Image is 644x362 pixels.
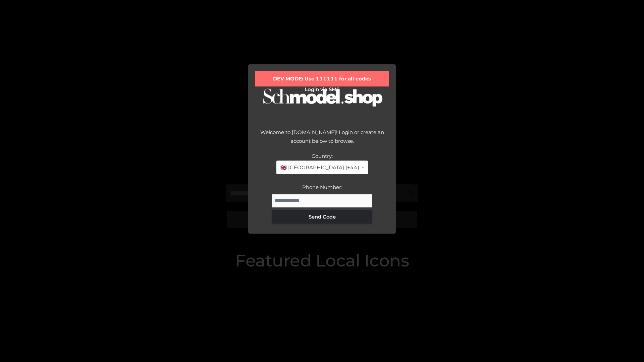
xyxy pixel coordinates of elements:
button: Send Code [272,210,372,224]
h2: Login via SMS [255,86,389,93]
div: Welcome to [DOMAIN_NAME]! Login or create an account below to browse. [255,128,389,152]
label: Phone Number: [302,184,342,190]
label: Country: [312,153,333,159]
div: DEV MODE: Use 111111 for all codes [255,71,389,86]
span: 🇬🇧 [GEOGRAPHIC_DATA] (+44) [280,163,359,172]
